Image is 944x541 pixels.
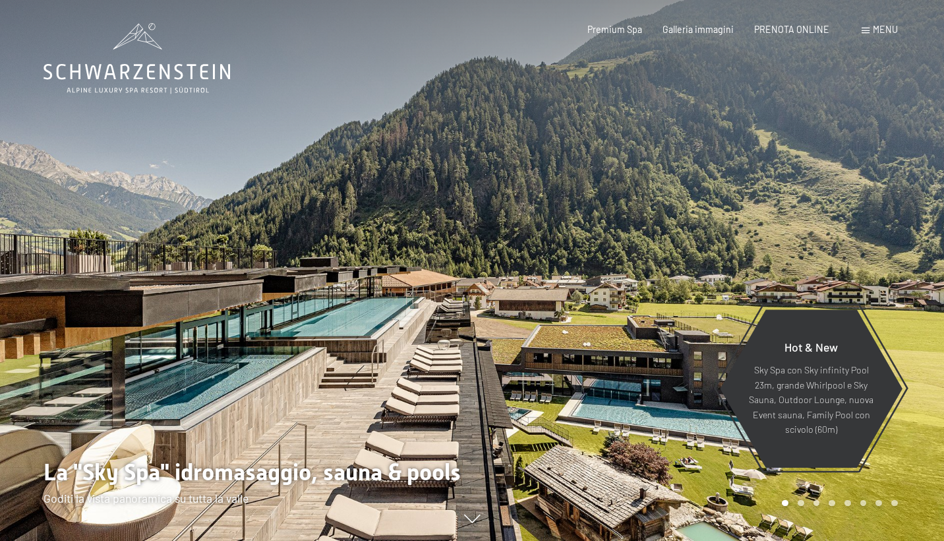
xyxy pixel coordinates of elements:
div: Carousel Page 5 [844,500,851,507]
div: Carousel Page 7 [875,500,882,507]
a: Premium Spa [587,24,642,35]
a: Galleria immagini [663,24,734,35]
span: Hot & New [784,340,838,354]
div: Carousel Pagination [777,500,897,507]
div: Carousel Page 1 (Current Slide) [782,500,788,507]
div: Carousel Page 3 [813,500,820,507]
div: Carousel Page 6 [860,500,867,507]
a: PRENOTA ONLINE [754,24,829,35]
div: Carousel Page 8 [891,500,898,507]
p: Sky Spa con Sky infinity Pool 23m, grande Whirlpool e Sky Sauna, Outdoor Lounge, nuova Event saun... [748,363,874,437]
div: Carousel Page 2 [798,500,804,507]
a: Hot & New Sky Spa con Sky infinity Pool 23m, grande Whirlpool e Sky Sauna, Outdoor Lounge, nuova ... [719,309,903,468]
div: Carousel Page 4 [829,500,835,507]
span: Menu [873,24,898,35]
